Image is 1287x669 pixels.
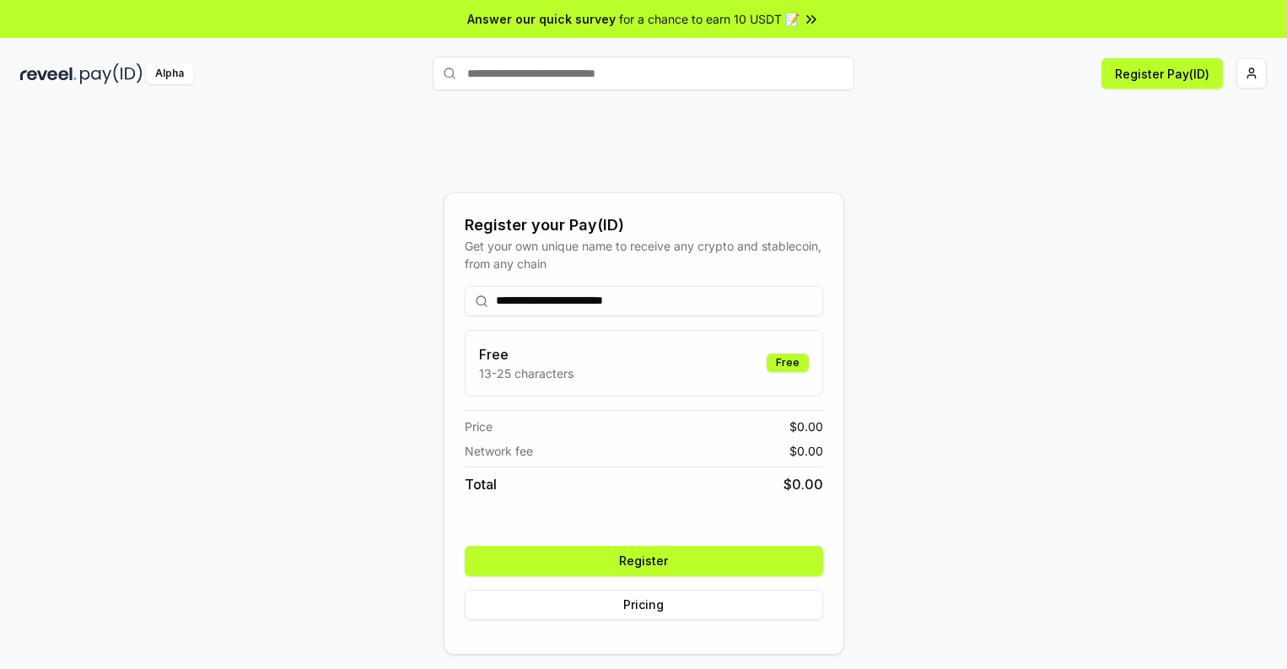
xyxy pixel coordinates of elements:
[619,10,800,28] span: for a chance to earn 10 USDT 📝
[479,364,573,382] p: 13-25 characters
[767,353,809,372] div: Free
[80,63,143,84] img: pay_id
[465,237,823,272] div: Get your own unique name to receive any crypto and stablecoin, from any chain
[20,63,77,84] img: reveel_dark
[465,418,493,435] span: Price
[1101,58,1223,89] button: Register Pay(ID)
[789,418,823,435] span: $ 0.00
[784,474,823,494] span: $ 0.00
[465,213,823,237] div: Register your Pay(ID)
[465,442,533,460] span: Network fee
[465,590,823,620] button: Pricing
[467,10,616,28] span: Answer our quick survey
[146,63,193,84] div: Alpha
[479,344,573,364] h3: Free
[465,474,497,494] span: Total
[789,442,823,460] span: $ 0.00
[465,546,823,576] button: Register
